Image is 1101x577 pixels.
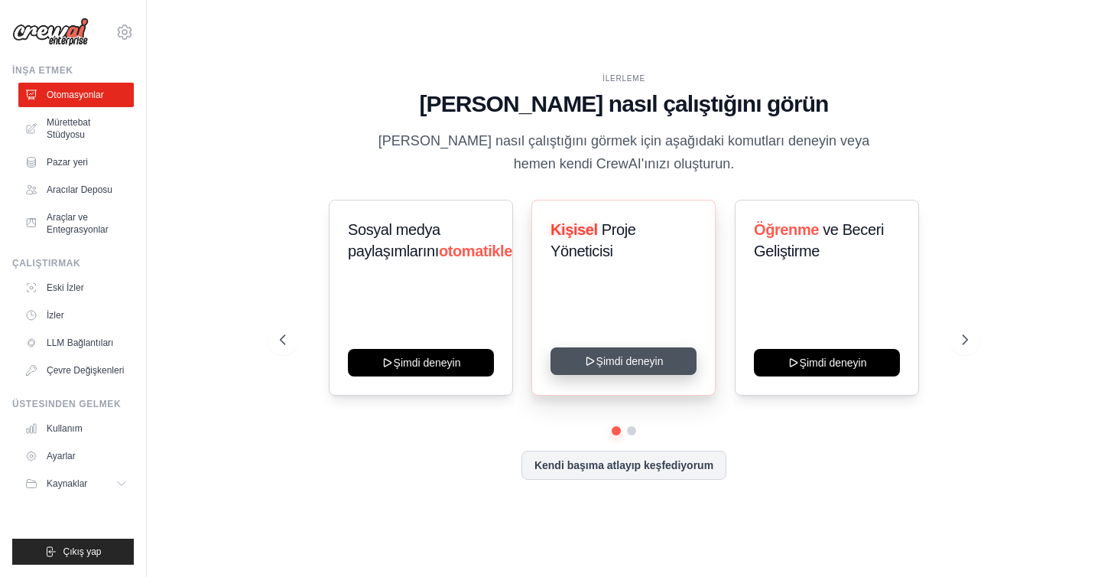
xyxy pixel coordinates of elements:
[63,546,101,557] font: Çıkış yap
[1025,504,1101,577] iframe: Chat Widget
[47,212,109,235] font: Araçlar ve Entegrasyonlar
[47,184,112,195] font: Aracılar Deposu
[18,416,134,441] a: Kullanım
[18,303,134,328] a: İzler
[18,275,134,300] a: Eski İzler
[47,157,88,168] font: Pazar yeri
[18,110,134,147] a: Mürettebat Stüdyosu
[12,399,121,409] font: Üstesinden gelmek
[12,18,89,47] img: Logo
[47,451,76,461] font: Ayarlar
[47,117,90,140] font: Mürettebat Stüdyosu
[550,221,598,238] font: Kişisel
[47,478,87,489] font: Kaynaklar
[12,65,73,76] font: İnşa etmek
[534,459,713,471] font: Kendi başıma atlayıp keşfediyorum
[754,221,884,259] font: ve Beceri Geliştirme
[348,349,494,377] button: Şimdi deneyin
[18,205,134,242] a: Araçlar ve Entegrasyonlar
[378,133,869,171] font: [PERSON_NAME] nasıl çalıştığını görmek için aşağıdaki komutları deneyin veya hemen kendi CrewAI'ı...
[18,83,134,107] a: Otomasyonlar
[47,282,84,293] font: Eski İzler
[419,91,828,116] font: [PERSON_NAME] nasıl çalıştığını görün
[18,444,134,468] a: Ayarlar
[47,90,104,100] font: Otomasyonlar
[550,221,636,259] font: Proje Yöneticisi
[47,337,113,348] font: LLM Bağlantıları
[754,221,819,238] font: Öğrenme
[18,331,134,355] a: LLM Bağlantıları
[348,221,440,259] font: Sosyal medya paylaşımlarını
[439,243,548,259] font: otomatikleştirin
[550,347,697,375] button: Şimdi deneyin
[18,471,134,496] button: Kaynaklar
[754,349,900,377] button: Şimdi deneyin
[521,451,726,480] button: Kendi başıma atlayıp keşfediyorum
[18,358,134,383] a: Çevre Değişkenleri
[18,178,134,202] a: Aracılar Deposu
[799,357,866,369] font: Şimdi deneyin
[47,365,124,376] font: Çevre Değişkenleri
[47,423,83,434] font: Kullanım
[47,310,64,321] font: İzler
[1025,504,1101,577] div: Sohbet Aracı
[602,74,645,83] font: İLERLEME
[12,539,134,565] button: Çıkış yap
[394,357,461,369] font: Şimdi deneyin
[18,150,134,174] a: Pazar yeri
[12,258,80,269] font: Çalıştırmak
